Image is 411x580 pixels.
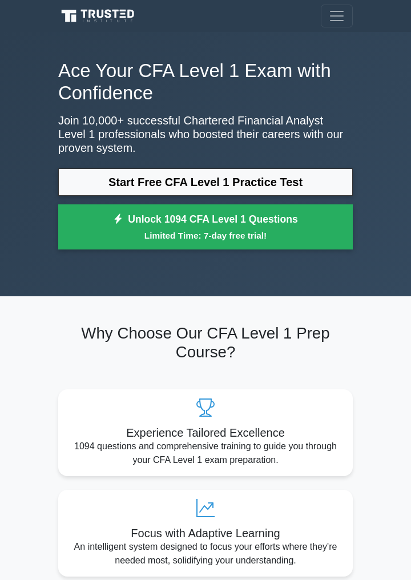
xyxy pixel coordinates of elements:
[67,540,344,567] p: An intelligent system designed to focus your efforts where they're needed most, solidifying your ...
[67,440,344,467] p: 1094 questions and comprehensive training to guide you through your CFA Level 1 exam preparation.
[58,168,353,196] a: Start Free CFA Level 1 Practice Test
[58,59,353,104] h1: Ace Your CFA Level 1 Exam with Confidence
[72,229,339,242] small: Limited Time: 7-day free trial!
[67,426,344,440] h5: Experience Tailored Excellence
[58,204,353,250] a: Unlock 1094 CFA Level 1 QuestionsLimited Time: 7-day free trial!
[67,526,344,540] h5: Focus with Adaptive Learning
[321,5,353,27] button: Toggle navigation
[58,114,353,155] p: Join 10,000+ successful Chartered Financial Analyst Level 1 professionals who boosted their caree...
[58,324,353,361] h2: Why Choose Our CFA Level 1 Prep Course?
